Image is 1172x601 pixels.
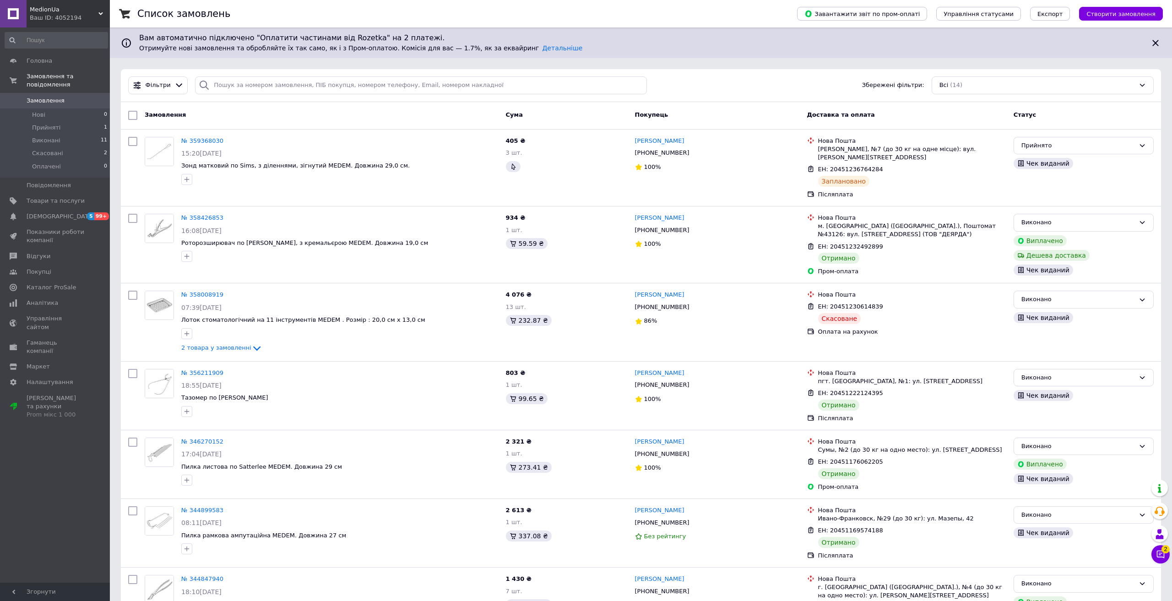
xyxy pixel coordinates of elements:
[181,316,425,323] a: Лоток стоматологічний на 11 інструментів MEDEM . Розмір : 20,0 см х 13,0 см
[633,517,691,529] div: [PHONE_NUMBER]
[635,137,684,146] a: [PERSON_NAME]
[506,438,532,445] span: 2 321 ₴
[1086,11,1156,17] span: Створити замовлення
[1021,141,1135,151] div: Прийнято
[104,162,107,171] span: 0
[1014,459,1067,470] div: Виплачено
[936,7,1021,21] button: Управління статусами
[32,162,61,171] span: Оплачені
[807,111,875,118] span: Доставка та оплата
[181,382,222,389] span: 18:55[DATE]
[32,111,45,119] span: Нові
[818,514,1006,523] div: Ивано-Франковск, №29 (до 30 кг): ул. Мазепы, 42
[635,111,668,118] span: Покупець
[27,268,51,276] span: Покупці
[818,243,883,250] span: ЕН: 20451232492899
[1014,265,1073,276] div: Чек виданий
[818,483,1006,491] div: Пром-оплата
[139,44,582,52] span: Отримуйте нові замовлення та обробляйте їх так само, як і з Пром-оплатою. Комісія для вас — 1.7%,...
[818,537,859,548] div: Отримано
[635,369,684,378] a: [PERSON_NAME]
[27,252,50,260] span: Відгуки
[181,150,222,157] span: 15:20[DATE]
[818,506,1006,514] div: Нова Пошта
[818,369,1006,377] div: Нова Пошта
[1014,235,1067,246] div: Виплачено
[633,379,691,391] div: [PHONE_NUMBER]
[1014,250,1090,261] div: Дешева доставка
[818,468,859,479] div: Отримано
[146,81,171,90] span: Фільтри
[94,212,109,220] span: 99+
[635,575,684,584] a: [PERSON_NAME]
[506,149,522,156] span: 3 шт.
[145,291,174,320] a: Фото товару
[181,463,342,470] a: Пилка листова по Satterlee MEDEM. Довжина 29 см
[818,291,1006,299] div: Нова Пошта
[181,519,222,526] span: 08:11[DATE]
[635,506,684,515] a: [PERSON_NAME]
[506,519,522,525] span: 1 шт.
[27,57,52,65] span: Головна
[818,190,1006,199] div: Післяплата
[137,8,230,19] h1: Список замовлень
[181,304,222,311] span: 07:39[DATE]
[145,369,174,398] a: Фото товару
[818,253,859,264] div: Отримано
[181,588,222,596] span: 18:10[DATE]
[818,446,1006,454] div: Сумы, №2 (до 30 кг на одно место): ул. [STREET_ADDRESS]
[797,7,927,21] button: Завантажити звіт по пром-оплаті
[818,575,1006,583] div: Нова Пошта
[818,222,1006,238] div: м. [GEOGRAPHIC_DATA] ([GEOGRAPHIC_DATA].), Поштомат №43126: вул. [STREET_ADDRESS] (ТОВ "ДЕЯРДА")
[145,111,186,118] span: Замовлення
[27,411,85,419] div: Prom мікс 1 000
[1021,218,1135,227] div: Виконано
[27,363,50,371] span: Маркет
[818,438,1006,446] div: Нова Пошта
[1014,473,1073,484] div: Чек виданий
[506,575,532,582] span: 1 430 ₴
[506,531,552,541] div: 337.08 ₴
[633,224,691,236] div: [PHONE_NUMBER]
[104,149,107,157] span: 2
[181,291,223,298] a: № 358008919
[1079,7,1163,21] button: Створити замовлення
[506,507,532,514] span: 2 613 ₴
[506,214,526,221] span: 934 ₴
[506,588,522,595] span: 7 шт.
[818,214,1006,222] div: Нова Пошта
[635,438,684,446] a: [PERSON_NAME]
[1014,312,1073,323] div: Чек виданий
[27,378,73,386] span: Налаштування
[145,214,174,243] a: Фото товару
[27,97,65,105] span: Замовлення
[1014,158,1073,169] div: Чек виданий
[633,448,691,460] div: [PHONE_NUMBER]
[1151,545,1170,563] button: Чат з покупцем2
[818,390,883,396] span: ЕН: 20451222124395
[101,136,107,145] span: 11
[139,33,1143,43] span: Вам автоматично підключено "Оплатити частинами від Rozetka" на 2 платежі.
[181,575,223,582] a: № 344847940
[30,5,98,14] span: MedionUa
[818,166,883,173] span: ЕН: 20451236764284
[27,394,85,419] span: [PERSON_NAME] та рахунки
[818,145,1006,162] div: [PERSON_NAME], №7 (до 30 кг на одне місце): вул. [PERSON_NAME][STREET_ADDRESS]
[181,438,223,445] a: № 346270152
[818,303,883,310] span: ЕН: 20451230614839
[145,291,174,319] img: Фото товару
[181,344,251,351] span: 2 товара у замовленні
[635,214,684,222] a: [PERSON_NAME]
[145,137,174,166] a: Фото товару
[1021,373,1135,383] div: Виконано
[939,81,949,90] span: Всі
[32,149,63,157] span: Скасовані
[644,317,657,324] span: 86%
[145,214,174,243] img: Фото товару
[1161,545,1170,553] span: 2
[862,81,924,90] span: Збережені фільтри:
[633,147,691,159] div: [PHONE_NUMBER]
[181,239,428,246] a: Роторозширювач по [PERSON_NAME], з кремальєрою MEDEM. Довжина 19,0 см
